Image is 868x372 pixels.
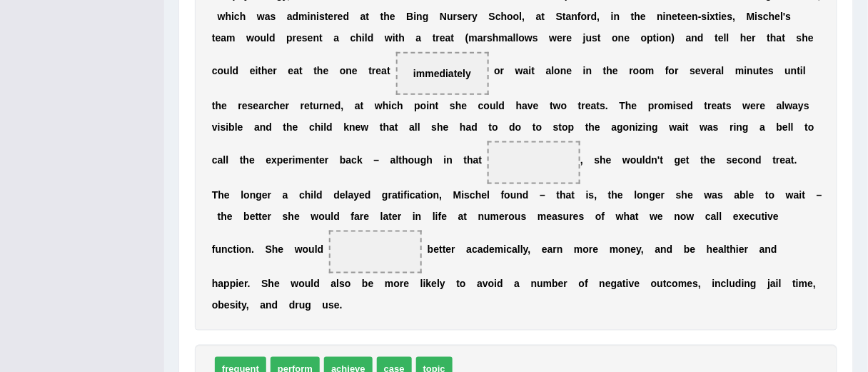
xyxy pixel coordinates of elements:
[523,65,529,76] b: a
[682,100,687,111] b: e
[692,32,698,44] b: n
[478,100,484,111] b: c
[620,100,626,111] b: T
[718,32,724,44] b: e
[752,32,756,44] b: r
[426,100,429,111] b: i
[567,32,572,44] b: e
[722,65,725,76] b: l
[414,11,417,22] b: i
[385,32,393,44] b: w
[692,11,699,22] b: n
[338,11,343,22] b: e
[775,11,781,22] b: e
[230,65,233,76] b: l
[313,65,317,76] b: t
[429,100,435,111] b: n
[455,100,462,111] b: h
[271,11,276,22] b: s
[552,65,555,76] b: l
[645,65,654,76] b: m
[690,65,695,76] b: s
[802,32,809,44] b: h
[308,11,311,22] b: i
[747,11,755,22] b: M
[308,32,313,44] b: e
[550,32,557,44] b: w
[753,65,759,76] b: u
[533,100,539,111] b: e
[676,100,682,111] b: s
[216,32,221,44] b: e
[383,11,390,22] b: h
[727,32,730,44] b: l
[715,32,719,44] b: t
[710,11,716,22] b: x
[372,65,375,76] b: r
[323,100,330,111] b: n
[258,65,262,76] b: t
[397,100,403,111] b: h
[800,65,803,76] b: i
[698,11,702,22] b: -
[582,100,585,111] b: r
[513,11,520,22] b: o
[561,100,567,111] b: o
[463,11,468,22] b: e
[522,11,525,22] b: ,
[387,65,390,76] b: t
[653,32,657,44] b: t
[436,32,440,44] b: r
[218,11,226,22] b: w
[242,100,248,111] b: e
[457,11,463,22] b: s
[716,65,722,76] b: a
[557,32,562,44] b: e
[715,11,719,22] b: t
[681,11,687,22] b: e
[516,32,519,44] b: l
[507,11,513,22] b: o
[435,100,439,111] b: t
[572,11,578,22] b: n
[355,100,360,111] b: a
[625,32,630,44] b: e
[258,100,264,111] b: a
[380,11,384,22] b: t
[366,11,370,22] b: t
[395,32,399,44] b: t
[630,65,633,76] b: r
[587,11,590,22] b: r
[335,100,341,111] b: d
[759,65,763,76] b: t
[299,65,303,76] b: t
[542,11,545,22] b: t
[686,32,692,44] b: a
[313,32,320,44] b: n
[390,11,395,22] b: e
[287,11,293,22] b: a
[735,65,744,76] b: m
[226,11,232,22] b: h
[529,65,532,76] b: i
[663,11,666,22] b: i
[515,65,523,76] b: w
[316,11,319,22] b: i
[647,32,654,44] b: p
[553,100,561,111] b: w
[346,65,353,76] b: n
[673,100,676,111] b: i
[562,32,566,44] b: r
[447,11,453,22] b: u
[528,100,533,111] b: v
[797,65,801,76] b: t
[296,32,302,44] b: e
[212,32,216,44] b: t
[490,100,496,111] b: u
[758,11,764,22] b: s
[657,11,664,22] b: n
[719,11,722,22] b: i
[767,32,771,44] b: t
[238,100,241,111] b: r
[333,32,339,44] b: a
